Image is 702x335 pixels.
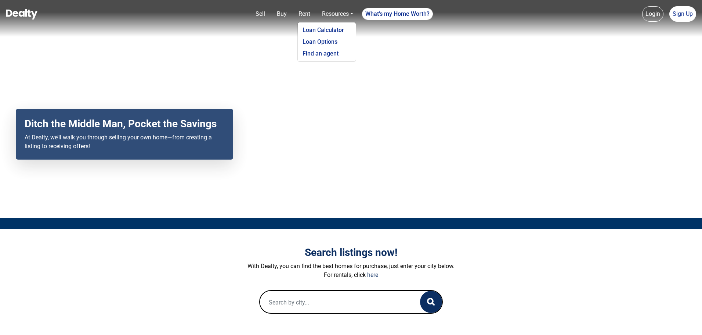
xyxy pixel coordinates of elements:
[367,271,378,278] a: here
[300,48,354,60] a: Find an agent
[6,9,37,19] img: Dealty - Buy, Sell & Rent Homes
[260,291,405,314] input: Search by city...
[300,36,354,48] a: Loan Options
[147,246,555,259] h3: Search listings now!
[362,8,433,20] a: What's my Home Worth?
[274,7,290,21] a: Buy
[147,271,555,279] p: For rentals, click
[642,6,663,22] a: Login
[25,133,224,151] p: At Dealty, we’ll walk you through selling your own home—from creating a listing to receiving offers!
[147,262,555,271] p: With Dealty, you can find the best homes for purchase, just enter your city below.
[319,7,356,21] a: Resources
[296,7,313,21] a: Rent
[25,118,224,130] h2: Ditch the Middle Man, Pocket the Savings
[669,6,696,22] a: Sign Up
[300,24,354,36] a: Loan Calculator
[253,7,268,21] a: Sell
